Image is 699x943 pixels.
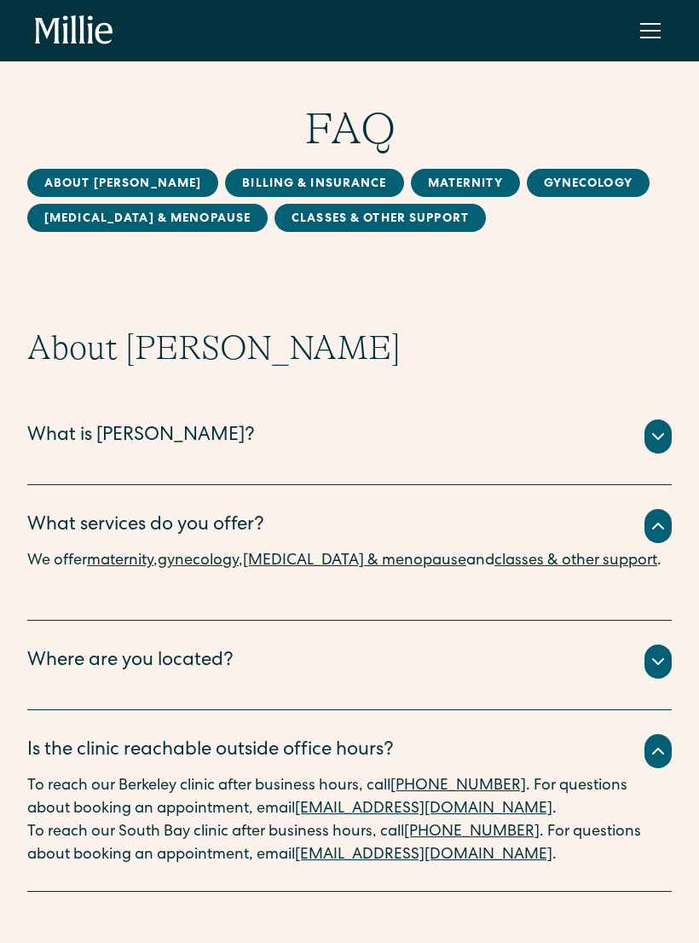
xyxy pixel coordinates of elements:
div: What services do you offer? [27,512,264,541]
a: home [35,15,113,46]
a: [EMAIL_ADDRESS][DOMAIN_NAME] [295,848,552,863]
p: To reach our Berkeley clinic after business hours, call . For questions about booking an appointm... [27,775,672,821]
a: gynecology [158,553,239,569]
a: [MEDICAL_DATA] & Menopause [27,204,268,232]
div: Is the clinic reachable outside office hours? [27,738,394,766]
h2: About [PERSON_NAME] [27,327,672,368]
div: Where are you located? [27,648,234,676]
a: maternity [87,553,153,569]
div: What is [PERSON_NAME]? [27,423,255,451]
h1: FAQ [27,102,672,155]
a: [PHONE_NUMBER] [404,824,540,840]
p: ‍ [27,573,672,596]
a: MAternity [411,169,520,197]
a: Classes & Other Support [274,204,486,232]
a: [PHONE_NUMBER] [390,778,526,794]
a: classes & other support [494,553,657,569]
a: Gynecology [527,169,650,197]
a: About [PERSON_NAME] [27,169,218,197]
a: Billing & Insurance [225,169,403,197]
a: [EMAIL_ADDRESS][DOMAIN_NAME] [295,801,552,817]
a: [MEDICAL_DATA] & menopause [243,553,466,569]
p: To reach our South Bay clinic after business hours, call . For questions about booking an appoint... [27,821,672,867]
div: menu [630,10,664,51]
p: We offer , , and . [27,550,672,573]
